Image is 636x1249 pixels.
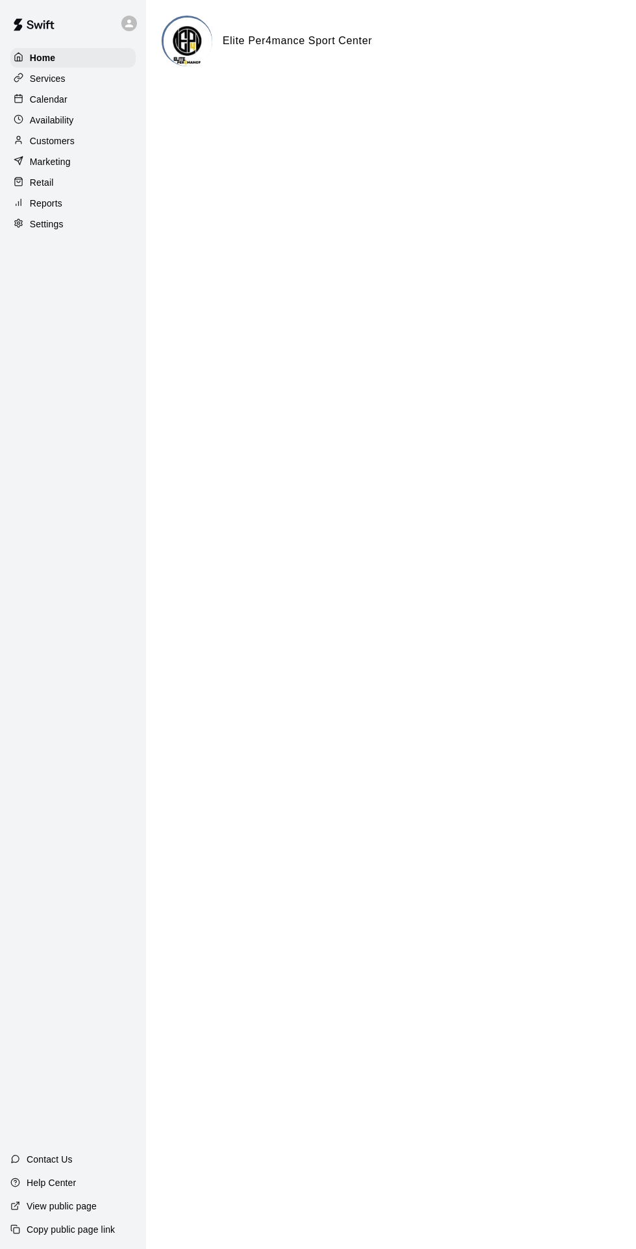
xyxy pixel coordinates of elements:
p: Availability [30,114,74,127]
a: Settings [10,214,136,234]
a: Home [10,48,136,68]
h6: Elite Per4mance Sport Center [223,32,372,49]
a: Customers [10,131,136,151]
a: Services [10,69,136,88]
a: Availability [10,110,136,130]
a: Reports [10,194,136,213]
p: Calendar [30,93,67,106]
p: View public page [27,1200,97,1213]
img: Elite Per4mance Sport Center logo [164,18,212,66]
p: Marketing [30,155,71,168]
a: Retail [10,173,136,192]
p: Retail [30,176,54,189]
a: Marketing [10,152,136,171]
p: Home [30,51,56,64]
p: Copy public page link [27,1223,115,1236]
p: Contact Us [27,1153,73,1166]
p: Customers [30,134,75,147]
p: Help Center [27,1176,76,1189]
p: Settings [30,218,64,231]
p: Reports [30,197,62,210]
a: Calendar [10,90,136,109]
p: Services [30,72,66,85]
